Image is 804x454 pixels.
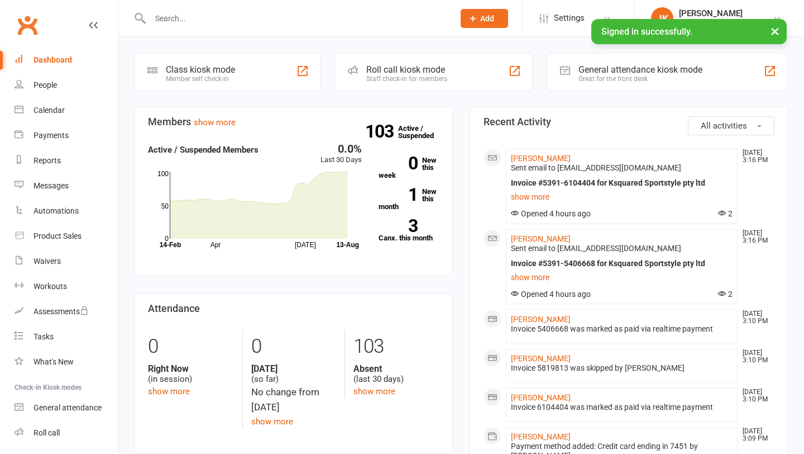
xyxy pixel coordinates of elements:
a: [PERSON_NAME] [511,393,571,402]
div: General attendance kiosk mode [578,64,702,75]
a: 103Active / Suspended [398,116,447,148]
span: Signed in successfully. [601,26,692,37]
div: Waivers [33,257,61,266]
a: Workouts [15,274,118,299]
a: 3Canx. this month [379,219,439,242]
a: Clubworx [13,11,41,39]
time: [DATE] 3:16 PM [737,230,774,244]
div: (in session) [148,363,234,385]
div: Payments [33,131,69,140]
div: Calendar [33,106,65,115]
div: No change from [DATE] [251,385,337,415]
a: [PERSON_NAME] [511,354,571,363]
a: What's New [15,349,118,375]
div: 0 [148,330,234,363]
strong: [DATE] [251,363,337,374]
a: Product Sales [15,224,118,249]
a: [PERSON_NAME] [511,315,571,324]
span: Sent email to [EMAIL_ADDRESS][DOMAIN_NAME] [511,163,681,172]
span: Add [480,14,494,23]
span: Sent email to [EMAIL_ADDRESS][DOMAIN_NAME] [511,244,681,253]
a: Automations [15,198,118,224]
div: Invoice #5391-5406668 for Ksquared Sportstyle pty ltd [511,259,733,268]
div: Tasks [33,332,54,341]
div: Ksquared Sportstyle pty ltd [679,18,773,29]
h3: Members [148,116,439,127]
a: show more [251,417,293,427]
a: show more [353,386,395,396]
div: JK [651,7,673,30]
time: [DATE] 3:09 PM [737,428,774,442]
div: Great for the front desk [578,75,702,83]
button: × [765,19,785,43]
a: People [15,73,118,98]
time: [DATE] 3:10 PM [737,310,774,325]
a: 1New this month [379,188,439,210]
a: show more [148,386,190,396]
span: 2 [718,209,733,218]
a: Waivers [15,249,118,274]
strong: 103 [365,123,398,140]
div: (last 30 days) [353,363,439,385]
div: Invoice 5406668 was marked as paid via realtime payment [511,324,733,334]
strong: Right Now [148,363,234,374]
a: Payments [15,123,118,148]
div: Dashboard [33,55,72,64]
div: Invoice #5391-6104404 for Ksquared Sportstyle pty ltd [511,178,733,188]
div: [PERSON_NAME] [679,8,773,18]
time: [DATE] 3:10 PM [737,389,774,403]
a: [PERSON_NAME] [511,234,571,243]
span: Settings [554,6,585,31]
div: Roll call [33,428,60,437]
a: Messages [15,173,118,198]
div: Reports [33,156,61,165]
a: [PERSON_NAME] [511,432,571,441]
strong: 1 [379,186,418,203]
strong: Active / Suspended Members [148,145,259,155]
strong: Absent [353,363,439,374]
div: What's New [33,357,74,366]
a: Assessments [15,299,118,324]
a: Reports [15,148,118,173]
span: Opened 4 hours ago [511,209,591,218]
a: Tasks [15,324,118,349]
a: Dashboard [15,48,118,73]
div: Roll call kiosk mode [366,64,447,75]
a: [PERSON_NAME] [511,154,571,163]
div: Assessments [33,307,89,316]
h3: Recent Activity [484,116,774,127]
a: show more [511,189,733,205]
a: 0New this week [379,157,439,179]
a: General attendance kiosk mode [15,395,118,420]
div: People [33,81,57,89]
div: (so far) [251,363,337,385]
div: 103 [353,330,439,363]
input: Search... [147,11,446,26]
strong: 3 [379,217,418,234]
strong: 0 [379,155,418,172]
button: All activities [688,116,774,135]
a: Roll call [15,420,118,446]
div: Workouts [33,282,67,291]
div: Messages [33,181,69,190]
div: Last 30 Days [320,143,362,166]
div: 0 [251,330,337,363]
div: Invoice 6104404 was marked as paid via realtime payment [511,403,733,412]
div: Product Sales [33,231,82,240]
time: [DATE] 3:10 PM [737,349,774,364]
time: [DATE] 3:16 PM [737,149,774,164]
div: 0.0% [320,143,362,154]
div: Class kiosk mode [166,64,235,75]
a: Calendar [15,98,118,123]
h3: Attendance [148,303,439,314]
div: Automations [33,206,79,215]
span: All activities [701,121,747,131]
a: show more [511,269,733,285]
div: General attendance [33,403,102,412]
a: show more [194,117,236,127]
span: 2 [718,290,733,299]
div: Staff check-in for members [366,75,447,83]
button: Add [461,9,508,28]
div: Member self check-in [166,75,235,83]
div: Invoice 5819813 was skipped by [PERSON_NAME] [511,363,733,373]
